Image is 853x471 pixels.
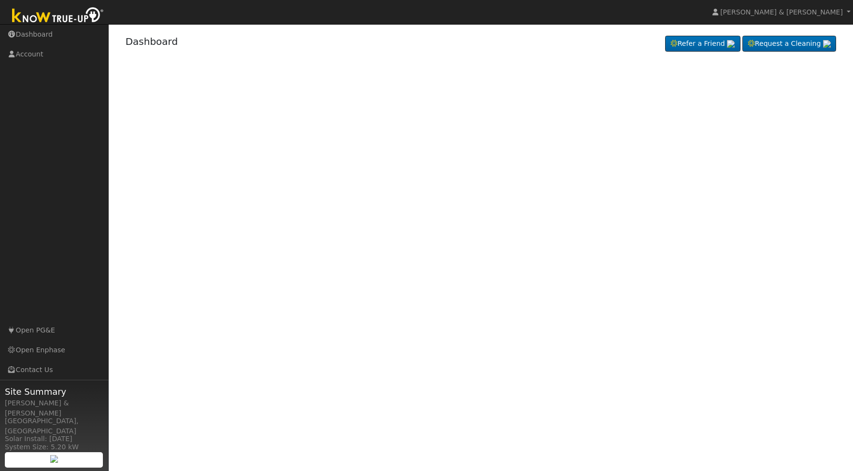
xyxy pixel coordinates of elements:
[5,398,103,418] div: [PERSON_NAME] & [PERSON_NAME]
[5,442,103,452] div: System Size: 5.20 kW
[7,5,109,27] img: Know True-Up
[5,385,103,398] span: Site Summary
[727,40,735,48] img: retrieve
[720,8,843,16] span: [PERSON_NAME] & [PERSON_NAME]
[50,455,58,463] img: retrieve
[126,36,178,47] a: Dashboard
[742,36,836,52] a: Request a Cleaning
[5,416,103,436] div: [GEOGRAPHIC_DATA], [GEOGRAPHIC_DATA]
[665,36,740,52] a: Refer a Friend
[5,434,103,444] div: Solar Install: [DATE]
[823,40,831,48] img: retrieve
